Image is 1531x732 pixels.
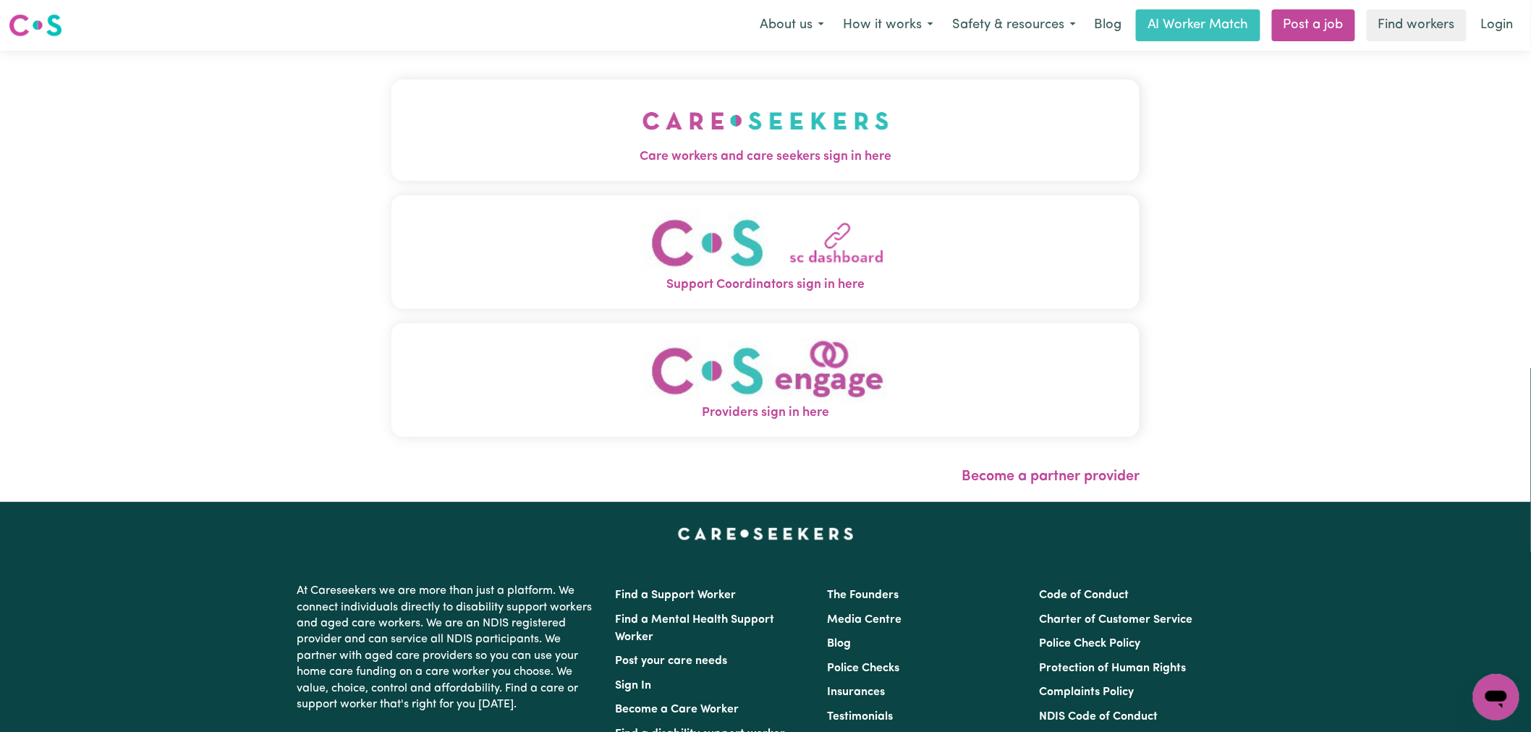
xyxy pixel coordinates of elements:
[391,404,1140,422] span: Providers sign in here
[962,469,1140,484] a: Become a partner provider
[1040,614,1193,626] a: Charter of Customer Service
[391,80,1140,181] button: Care workers and care seekers sign in here
[827,711,893,723] a: Testimonials
[827,590,899,601] a: The Founders
[1085,9,1130,41] a: Blog
[834,10,943,41] button: How it works
[827,638,851,650] a: Blog
[1367,9,1467,41] a: Find workers
[1040,663,1187,674] a: Protection of Human Rights
[297,577,598,718] p: At Careseekers we are more than just a platform. We connect individuals directly to disability su...
[750,10,834,41] button: About us
[615,655,727,667] a: Post your care needs
[827,614,902,626] a: Media Centre
[827,663,899,674] a: Police Checks
[678,528,854,540] a: Careseekers home page
[1040,711,1158,723] a: NDIS Code of Conduct
[615,704,739,715] a: Become a Care Worker
[1040,638,1141,650] a: Police Check Policy
[391,323,1140,437] button: Providers sign in here
[391,276,1140,294] span: Support Coordinators sign in here
[943,10,1085,41] button: Safety & resources
[391,148,1140,166] span: Care workers and care seekers sign in here
[615,590,736,601] a: Find a Support Worker
[1272,9,1355,41] a: Post a job
[9,9,62,42] a: Careseekers logo
[391,195,1140,309] button: Support Coordinators sign in here
[827,686,885,698] a: Insurances
[1472,9,1522,41] a: Login
[615,614,774,643] a: Find a Mental Health Support Worker
[1473,674,1519,720] iframe: Button to launch messaging window
[1136,9,1260,41] a: AI Worker Match
[9,12,62,38] img: Careseekers logo
[1040,686,1135,698] a: Complaints Policy
[615,680,651,691] a: Sign In
[1040,590,1129,601] a: Code of Conduct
